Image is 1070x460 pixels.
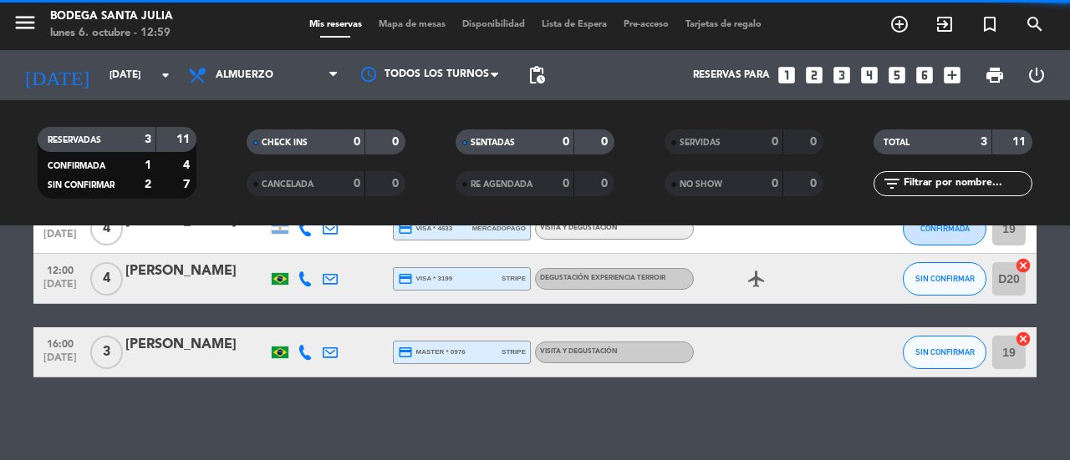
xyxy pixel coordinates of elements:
[810,178,820,190] strong: 0
[680,139,721,147] span: SERVIDAS
[903,212,986,245] button: CONFIRMADA
[746,269,767,289] i: airplanemode_active
[915,274,975,283] span: SIN CONFIRMAR
[886,64,908,86] i: looks_5
[981,136,987,148] strong: 3
[1012,136,1029,148] strong: 11
[601,136,611,148] strong: 0
[941,64,963,86] i: add_box
[90,212,123,245] span: 4
[48,181,115,190] span: SIN CONFIRMAR
[902,174,1032,193] input: Filtrar por nombre...
[1016,50,1057,100] div: LOG OUT
[803,64,825,86] i: looks_two
[39,279,81,298] span: [DATE]
[90,262,123,296] span: 4
[370,20,454,29] span: Mapa de mesas
[454,20,533,29] span: Disponibilidad
[145,179,151,190] strong: 2
[13,57,101,94] i: [DATE]
[903,336,986,369] button: SIN CONFIRMAR
[216,69,273,81] span: Almuerzo
[540,348,618,355] span: Visita y Degustación
[1027,65,1047,85] i: power_settings_new
[48,136,101,144] span: RESERVADAS
[884,139,909,147] span: TOTAL
[13,10,38,41] button: menu
[1015,257,1032,274] i: cancel
[903,262,986,296] button: SIN CONFIRMAR
[39,333,81,352] span: 16:00
[533,20,615,29] span: Lista de Espera
[398,345,413,360] i: credit_card
[176,134,193,145] strong: 11
[39,260,81,279] span: 12:00
[155,65,176,85] i: arrow_drop_down
[859,64,880,86] i: looks_4
[262,180,313,189] span: CANCELADA
[914,64,935,86] i: looks_6
[776,64,797,86] i: looks_one
[472,223,526,234] span: mercadopago
[145,134,151,145] strong: 3
[471,180,532,189] span: RE AGENDADA
[183,159,193,171] strong: 4
[810,136,820,148] strong: 0
[935,14,955,34] i: exit_to_app
[125,260,267,282] div: [PERSON_NAME]
[398,345,466,360] span: master * 0976
[527,65,547,85] span: pending_actions
[502,273,526,284] span: stripe
[13,10,38,35] i: menu
[90,336,123,369] span: 3
[772,178,778,190] strong: 0
[677,20,770,29] span: Tarjetas de regalo
[693,69,770,81] span: Reservas para
[398,221,452,236] span: visa * 4633
[39,229,81,248] span: [DATE]
[392,136,402,148] strong: 0
[262,139,308,147] span: CHECK INS
[48,162,105,170] span: CONFIRMADA
[1015,331,1032,347] i: cancel
[772,136,778,148] strong: 0
[39,352,81,372] span: [DATE]
[540,225,618,231] span: Visita y Degustación
[392,178,402,190] strong: 0
[50,8,173,25] div: Bodega Santa Julia
[920,224,970,233] span: CONFIRMADA
[540,275,665,281] span: Degustación Experiencia Terroir
[354,178,360,190] strong: 0
[601,178,611,190] strong: 0
[354,136,360,148] strong: 0
[502,346,526,357] span: stripe
[1025,14,1045,34] i: search
[980,14,1000,34] i: turned_in_not
[398,271,452,286] span: visa * 3199
[680,180,722,189] span: NO SHOW
[831,64,853,86] i: looks_3
[50,25,173,42] div: lunes 6. octubre - 12:59
[615,20,677,29] span: Pre-acceso
[889,14,909,34] i: add_circle_outline
[183,179,193,190] strong: 7
[301,20,370,29] span: Mis reservas
[563,136,569,148] strong: 0
[563,178,569,190] strong: 0
[145,159,151,171] strong: 1
[398,271,413,286] i: credit_card
[471,139,515,147] span: SENTADAS
[985,65,1005,85] span: print
[882,174,902,194] i: filter_list
[125,334,267,356] div: [PERSON_NAME]
[915,347,975,356] span: SIN CONFIRMAR
[398,221,413,236] i: credit_card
